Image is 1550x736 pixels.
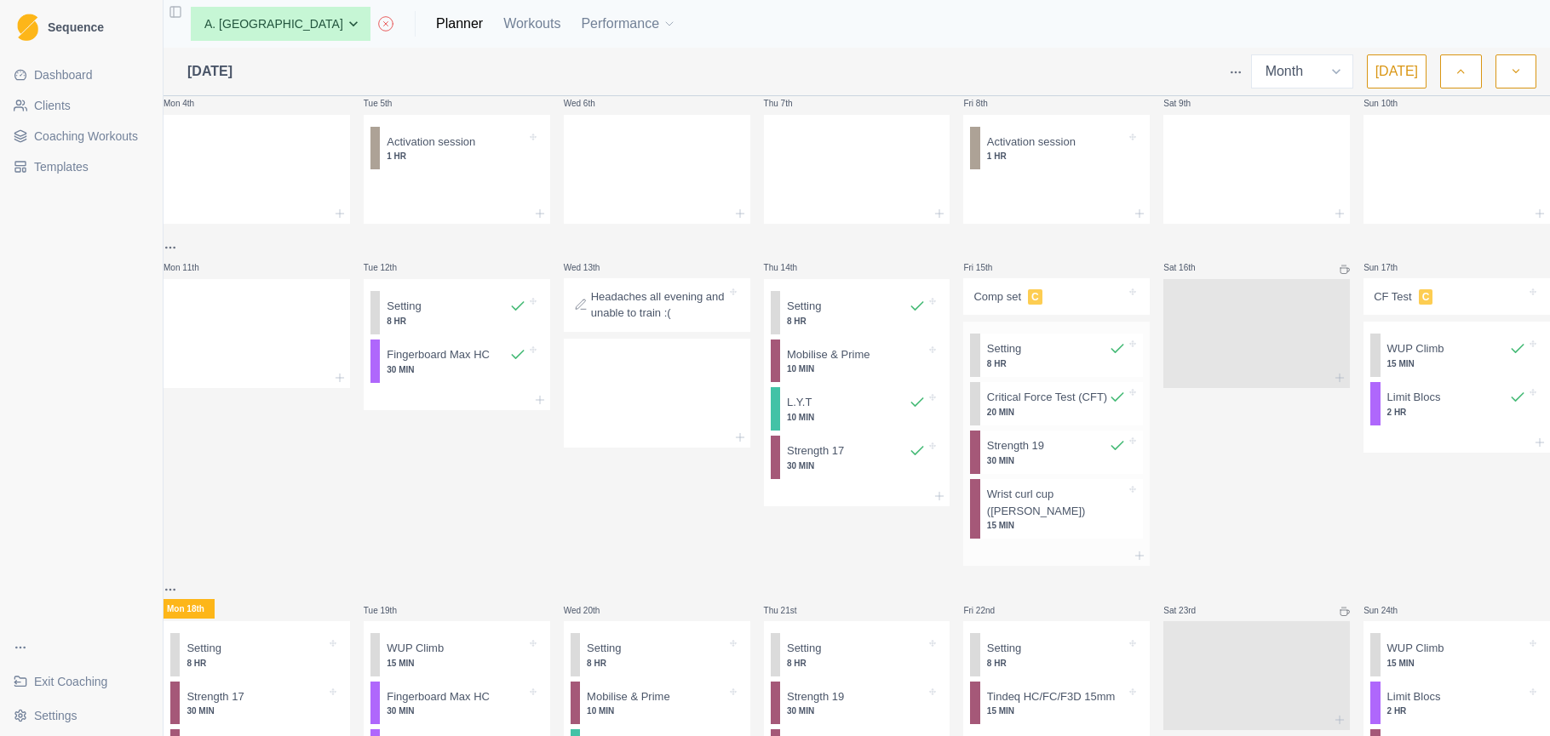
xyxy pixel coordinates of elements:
p: Tue 12th [364,261,415,274]
p: 8 HR [587,657,726,670]
button: Performance [581,7,676,41]
p: Mon 11th [164,261,215,274]
p: 15 MIN [387,657,525,670]
p: Fingerboard Max HC [387,688,490,705]
p: Sun 10th [1363,97,1415,110]
div: Mobilise & Prime10 MIN [571,682,743,725]
p: WUP Climb [1387,640,1444,657]
div: Setting8 HR [370,291,543,334]
div: WUP Climb15 MIN [1370,334,1543,377]
span: C [1419,289,1433,305]
p: Setting [187,640,221,657]
span: Clients [34,97,71,114]
button: Settings [7,702,156,729]
div: Tindeq HC/FC/F3D 15mm15 MIN [970,682,1143,725]
a: Planner [436,14,483,34]
p: Wed 13th [564,261,615,274]
p: 30 MIN [987,454,1126,467]
p: 8 HR [787,657,926,670]
p: 10 MIN [787,411,926,424]
span: Dashboard [34,66,93,83]
p: WUP Climb [387,640,444,657]
p: Limit Blocs [1387,389,1441,406]
p: Wed 20th [564,604,615,617]
a: Workouts [503,14,560,34]
p: Mon 4th [164,97,215,110]
img: Logo [17,14,38,42]
span: [DATE] [187,61,232,82]
a: Templates [7,153,156,180]
p: Sat 16th [1163,261,1214,274]
p: 1 HR [987,150,1126,163]
p: Activation session [387,134,475,151]
div: Limit Blocs2 HR [1370,382,1543,425]
p: Strength 17 [187,688,244,705]
p: 15 MIN [987,705,1126,717]
a: Clients [7,92,156,119]
a: Coaching Workouts [7,123,156,150]
div: Setting8 HR [970,334,1143,377]
p: Mon 18th [164,599,215,619]
p: Fingerboard Max HC [387,346,490,363]
p: Sat 9th [1163,97,1214,110]
p: Activation session [987,134,1076,151]
div: Setting8 HR [170,633,343,676]
p: 10 MIN [787,362,926,375]
p: Setting [787,298,821,315]
p: L.Y.T [787,394,812,411]
p: 15 MIN [987,519,1126,532]
p: Headaches all evening and unable to train :( [591,288,726,322]
p: 30 MIN [387,705,525,717]
div: Strength 1730 MIN [170,682,343,725]
div: WUP Climb15 MIN [370,633,543,676]
a: Dashboard [7,61,156,88]
div: L.Y.T10 MIN [771,387,944,431]
div: WUP Climb15 MIN [1370,633,1543,676]
p: 2 HR [1387,705,1526,717]
p: Sun 17th [1363,261,1415,274]
p: 20 MIN [987,406,1126,419]
p: Strength 19 [987,437,1044,454]
p: Setting [987,640,1021,657]
p: Thu 14th [764,261,815,274]
div: Fingerboard Max HC30 MIN [370,339,543,383]
div: Strength 1930 MIN [771,682,944,725]
div: Headaches all evening and unable to train :( [564,278,750,332]
p: Mobilise & Prime [587,688,670,705]
div: Limit Blocs2 HR [1370,682,1543,725]
div: Mobilise & Prime10 MIN [771,339,944,383]
p: Strength 17 [787,442,844,459]
p: 8 HR [987,657,1126,670]
div: Activation session1 HR [370,127,543,170]
p: CF Test [1374,288,1412,305]
div: Wrist curl cup ([PERSON_NAME])15 MIN [970,479,1143,539]
p: Limit Blocs [1387,688,1441,705]
a: Exit Coaching [7,668,156,695]
div: CF TestC [1363,278,1550,316]
div: Activation session1 HR [970,127,1143,170]
p: Thu 21st [764,604,815,617]
p: Strength 19 [787,688,844,705]
p: Mobilise & Prime [787,346,870,363]
a: LogoSequence [7,7,156,48]
span: C [1028,289,1042,305]
div: Setting8 HR [970,633,1143,676]
p: 2 HR [1387,406,1526,419]
p: Setting [987,340,1021,357]
p: Wrist curl cup ([PERSON_NAME]) [987,486,1126,519]
span: Exit Coaching [34,673,107,690]
p: 8 HR [987,357,1126,370]
p: 30 MIN [787,705,926,717]
button: [DATE] [1367,54,1427,88]
p: 1 HR [387,150,525,163]
p: Tue 19th [364,604,415,617]
p: 15 MIN [1387,657,1526,670]
p: 10 MIN [587,705,726,717]
p: 30 MIN [387,363,525,376]
p: Fri 15th [963,261,1014,274]
p: 30 MIN [187,705,325,717]
span: Coaching Workouts [34,128,138,145]
p: Setting [587,640,621,657]
p: Thu 7th [764,97,815,110]
p: Tue 5th [364,97,415,110]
